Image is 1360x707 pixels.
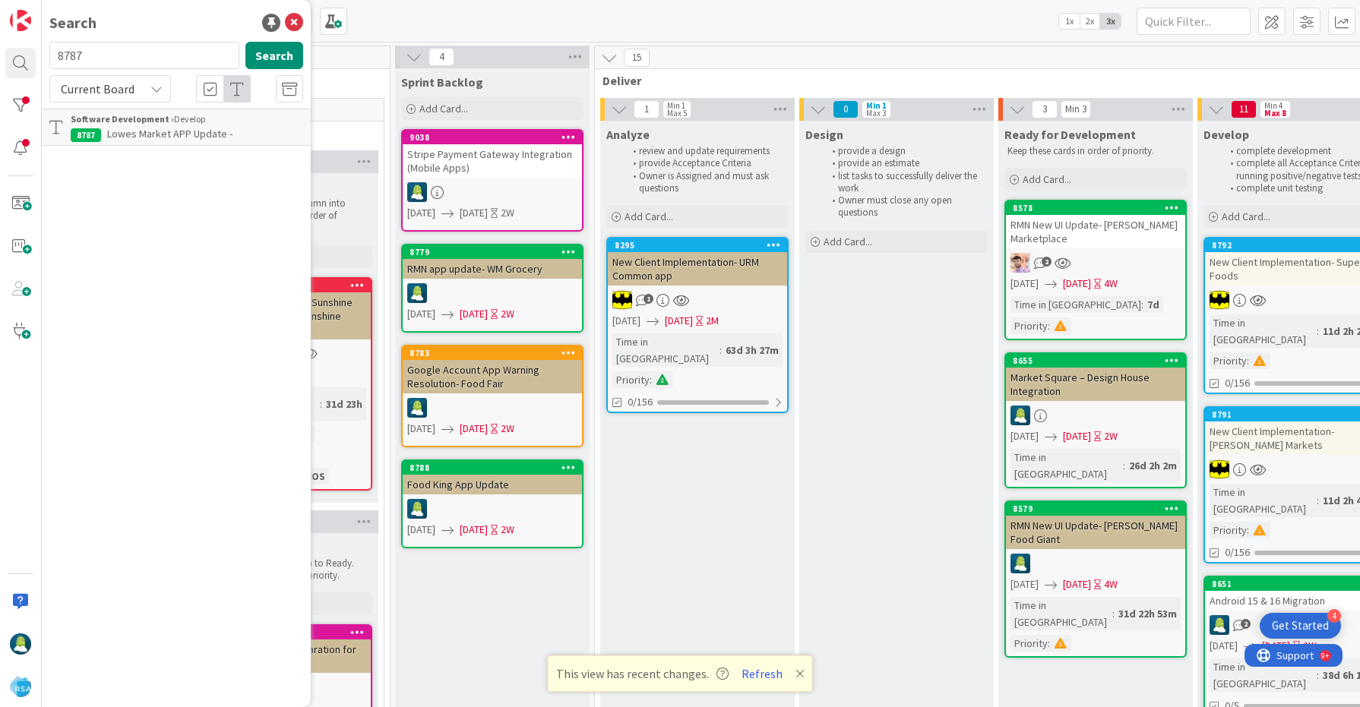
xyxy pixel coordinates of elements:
span: : [1317,667,1319,683]
a: 9038Stripe Payment Gateway Integration (Mobile Apps)RD[DATE][DATE]2W [401,129,584,232]
div: Stripe Payment Gateway Integration (Mobile Apps) [403,144,582,178]
img: Visit kanbanzone.com [10,10,31,31]
img: RD [407,499,427,519]
span: 1 [634,100,659,118]
div: 8779 [410,247,582,257]
div: 8779RMN app update- WM Grocery [403,245,582,279]
img: RD [10,633,31,655]
span: 0 [833,100,859,118]
div: 8788Food King App Update [403,461,582,494]
div: RMN New UI Update- [PERSON_NAME] Food Giant [1006,516,1185,549]
span: : [1141,296,1143,313]
span: [DATE] [460,205,488,221]
div: 8783Google Account App Warning Resolution- Food Fair [403,346,582,393]
img: RD [1011,554,1030,573]
span: 11 [1231,100,1257,118]
img: RD [407,182,427,202]
span: [DATE] [1011,276,1039,292]
div: 8783 [410,348,582,358]
div: 2W [501,522,514,538]
span: 1x [1059,14,1080,29]
span: 2x [1080,14,1100,29]
span: Support [32,2,69,21]
li: provide a design [824,145,985,157]
span: Ready for Development [1004,127,1136,142]
div: RD [403,499,582,519]
div: Priority [1011,317,1048,334]
a: 8788Food King App UpdateRD[DATE][DATE]2W [401,459,584,548]
div: Time in [GEOGRAPHIC_DATA] [1210,658,1317,692]
p: Keep these cards in order of priority. [1007,145,1184,157]
button: Refresh [736,664,788,683]
div: RD [403,283,582,303]
span: [DATE] [460,306,488,322]
div: 8579 [1006,502,1185,516]
div: 8788 [403,461,582,475]
li: provide an estimate [824,157,985,169]
button: Search [245,42,303,69]
div: Search [49,11,96,34]
a: 8295New Client Implementation- URM Common appAC[DATE][DATE]2MTime in [GEOGRAPHIC_DATA]:63d 3h 27m... [606,237,789,413]
span: : [1317,492,1319,509]
div: Market Square – Design House Integration [1006,368,1185,401]
span: : [1247,522,1249,538]
div: AC [608,290,787,310]
span: : [1123,457,1125,474]
input: Search for title... [49,42,239,69]
div: New Client Implementation- URM Common app [608,252,787,286]
span: : [320,396,322,412]
div: Min 4 [1264,102,1283,109]
div: Min 1 [866,102,887,109]
div: 8655 [1013,355,1185,366]
span: : [720,342,722,358]
img: RS [1011,253,1030,273]
div: 31d 22h 53m [1115,605,1181,622]
span: Add Card... [625,210,673,223]
span: [DATE] [407,306,435,322]
div: RD [1006,406,1185,425]
div: 4 [1327,609,1341,623]
div: 9038 [410,132,582,143]
span: 1 [644,294,653,304]
div: 8578 [1013,203,1185,213]
span: [DATE] [407,421,435,437]
span: Design [805,127,843,142]
div: RD [403,398,582,418]
span: Add Card... [824,235,872,248]
a: 8783Google Account App Warning Resolution- Food FairRD[DATE][DATE]2W [401,345,584,447]
span: 15 [624,49,650,67]
span: 0/156 [1225,375,1250,391]
span: 0/156 [628,394,653,410]
span: Develop [1203,127,1249,142]
div: 8295 [615,240,787,251]
a: 8578RMN New UI Update- [PERSON_NAME] MarketplaceRS[DATE][DATE]4WTime in [GEOGRAPHIC_DATA]:7dPrior... [1004,200,1187,340]
div: 4W [1104,276,1118,292]
li: provide Acceptance Criteria [625,157,786,169]
div: Max 3 [866,109,886,117]
div: 9038 [403,131,582,144]
div: Min 3 [1065,106,1086,113]
div: 8295New Client Implementation- URM Common app [608,238,787,286]
div: Get Started [1272,618,1329,633]
span: Current Board [61,81,134,96]
span: Add Card... [419,102,468,115]
span: Add Card... [1023,172,1071,186]
div: 8578RMN New UI Update- [PERSON_NAME] Marketplace [1006,201,1185,248]
div: Time in [GEOGRAPHIC_DATA] [1011,597,1112,630]
div: Priority [612,371,650,388]
div: Time in [GEOGRAPHIC_DATA] [1210,484,1317,517]
div: 8578 [1006,201,1185,215]
li: list tasks to successfully deliver the work [824,170,985,195]
div: RD [403,182,582,202]
span: [DATE] [1262,638,1290,654]
span: 0/156 [1225,544,1250,560]
span: : [1048,635,1050,652]
span: [DATE] [1011,576,1039,592]
span: : [650,371,652,388]
div: Food King App Update [403,475,582,494]
span: [DATE] [407,522,435,538]
img: AC [612,290,632,310]
div: Develop [71,112,303,126]
span: : [1317,323,1319,339]
img: RD [1011,406,1030,425]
